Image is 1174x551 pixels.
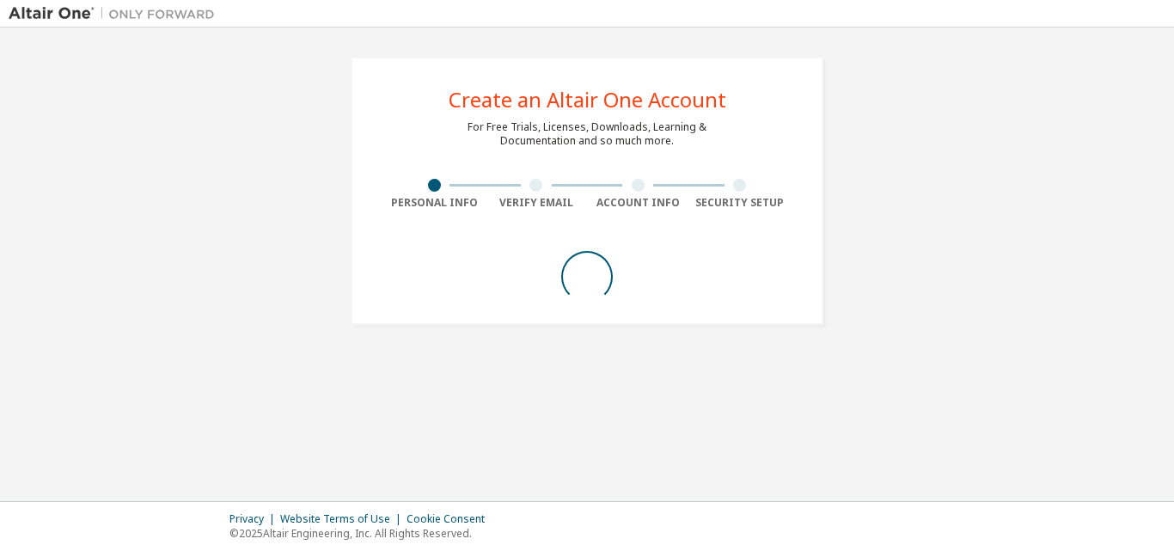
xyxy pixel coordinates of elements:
[486,196,588,210] div: Verify Email
[689,196,792,210] div: Security Setup
[587,196,689,210] div: Account Info
[468,120,706,148] div: For Free Trials, Licenses, Downloads, Learning & Documentation and so much more.
[9,5,223,22] img: Altair One
[280,512,407,526] div: Website Terms of Use
[407,512,495,526] div: Cookie Consent
[229,526,495,541] p: © 2025 Altair Engineering, Inc. All Rights Reserved.
[383,196,486,210] div: Personal Info
[229,512,280,526] div: Privacy
[449,89,726,110] div: Create an Altair One Account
